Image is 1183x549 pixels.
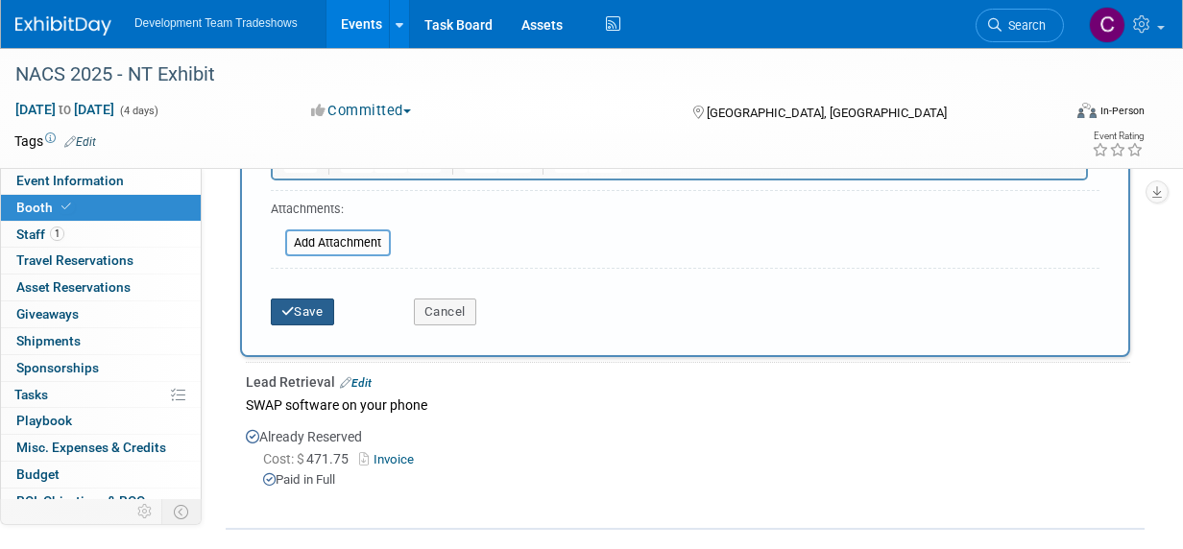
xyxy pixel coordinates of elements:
[16,360,99,375] span: Sponsorships
[976,9,1064,42] a: Search
[707,106,947,120] span: [GEOGRAPHIC_DATA], [GEOGRAPHIC_DATA]
[1,382,201,408] a: Tasks
[340,376,372,390] a: Edit
[1,274,201,300] a: Asset Reservations
[16,493,145,509] span: ROI, Objectives & ROO
[1,222,201,248] a: Staff1
[1077,103,1097,118] img: Format-Inperson.png
[1089,7,1125,43] img: Courtney Perkins
[980,100,1145,129] div: Event Format
[9,58,1048,92] div: NACS 2025 - NT Exhibit
[555,146,588,173] button: Numbered list
[16,306,79,322] span: Giveaways
[1092,131,1144,141] div: Event Rating
[14,131,96,151] td: Tags
[1,301,201,327] a: Giveaways
[16,440,166,455] span: Misc. Expenses & Credits
[16,227,64,242] span: Staff
[16,252,133,268] span: Travel Reservations
[246,418,1130,505] div: Already Reserved
[16,200,75,215] span: Booth
[304,101,419,121] button: Committed
[414,298,476,325] button: Cancel
[1,462,201,488] a: Budget
[589,146,621,173] button: Bullet list
[263,471,1130,489] div: Paid in Full
[1002,18,1046,33] span: Search
[50,227,64,241] span: 1
[15,16,111,36] img: ExhibitDay
[1,435,201,461] a: Misc. Expenses & Credits
[246,392,1130,418] div: SWAP software on your phone
[284,146,317,173] button: Insert/edit link
[1,408,201,434] a: Playbook
[271,298,334,325] button: Save
[64,135,96,149] a: Edit
[263,451,356,466] span: 471.75
[1,168,201,194] a: Event Information
[263,451,306,466] span: Cost: $
[1,248,201,274] a: Travel Reservations
[359,452,422,466] a: Invoice
[465,146,497,173] button: Subscript
[1,355,201,381] a: Sponsorships
[498,146,531,173] button: Superscript
[14,387,48,402] span: Tasks
[129,499,162,524] td: Personalize Event Tab Strip
[16,173,124,188] span: Event Information
[118,105,158,117] span: (4 days)
[61,202,71,212] i: Booth reservation complete
[162,499,202,524] td: Toggle Event Tabs
[1,195,201,221] a: Booth
[16,333,81,348] span: Shipments
[16,413,72,428] span: Playbook
[11,8,804,26] body: Rich Text Area. Press ALT-0 for help.
[1099,104,1145,118] div: In-Person
[408,146,441,173] button: Underline
[1,328,201,354] a: Shipments
[16,466,60,482] span: Budget
[56,102,74,117] span: to
[374,146,407,173] button: Italic
[16,279,131,295] span: Asset Reservations
[246,372,1130,392] div: Lead Retrieval
[341,146,374,173] button: Bold
[134,16,298,30] span: Development Team Tradeshows
[14,101,115,118] span: [DATE] [DATE]
[1,489,201,514] a: ROI, Objectives & ROO
[271,201,391,223] div: Attachments:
